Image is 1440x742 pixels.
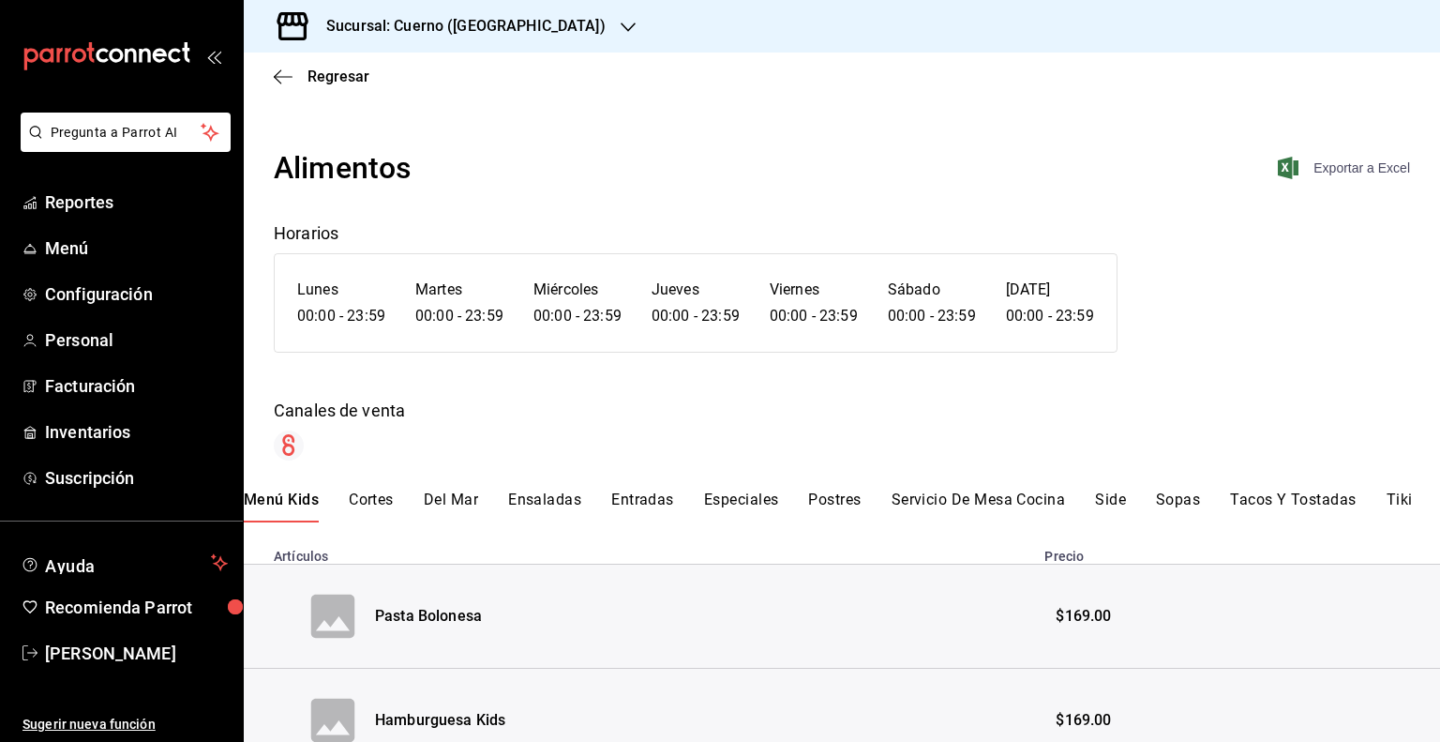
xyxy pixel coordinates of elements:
span: Ayuda [45,552,203,574]
span: Reportes [45,189,228,215]
button: Pregunta a Parrot AI [21,113,231,152]
span: Recomienda Parrot [45,595,228,620]
h6: Martes [415,277,503,303]
h6: Viernes [770,277,858,303]
button: Tacos Y Tostadas [1230,491,1356,522]
span: [PERSON_NAME] [45,641,228,666]
h6: 00:00 - 23:59 [415,303,503,329]
div: Canales de venta [274,398,1410,423]
span: Regresar [307,68,369,85]
button: Exportar a Excel [1282,157,1410,179]
button: Cortes [349,491,394,522]
div: Hamburguesa Kids [375,710,505,732]
button: Sopas [1156,491,1200,522]
span: Pregunta a Parrot AI [51,123,202,143]
h6: Sábado [888,277,976,303]
th: Precio [1033,538,1440,565]
h6: 00:00 - 23:59 [770,303,858,329]
h6: Lunes [297,277,385,303]
h6: [DATE] [1006,277,1094,303]
button: Servicio De Mesa Cocina [892,491,1066,522]
button: Ensaladas [508,491,581,522]
span: Configuración [45,281,228,307]
th: Artículos [244,538,1033,565]
button: Especiales [704,491,779,522]
span: Sugerir nueva función [22,715,228,734]
div: Horarios [274,220,1410,246]
h6: Miércoles [533,277,622,303]
h6: Jueves [652,277,740,303]
button: open_drawer_menu [206,49,221,64]
button: Tiki [1387,491,1413,522]
a: Pregunta a Parrot AI [13,136,231,156]
div: scrollable menu categories [244,491,1440,522]
span: Suscripción [45,465,228,491]
h6: 00:00 - 23:59 [888,303,976,329]
span: Menú [45,235,228,261]
h6: 00:00 - 23:59 [652,303,740,329]
h6: 00:00 - 23:59 [533,303,622,329]
div: Alimentos [274,145,412,190]
h6: 00:00 - 23:59 [1006,303,1094,329]
button: Del Mar [424,491,478,522]
span: $169.00 [1056,606,1111,628]
button: Side [1095,491,1126,522]
button: Entradas [611,491,674,522]
span: $169.00 [1056,710,1111,732]
span: Inventarios [45,419,228,445]
button: Postres [808,491,861,522]
div: Pasta Bolonesa [375,606,482,628]
h6: 00:00 - 23:59 [297,303,385,329]
span: Facturación [45,373,228,399]
button: Regresar [274,68,369,85]
button: Menú Kids [244,491,319,522]
h3: Sucursal: Cuerno ([GEOGRAPHIC_DATA]) [311,15,606,38]
span: Personal [45,327,228,353]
